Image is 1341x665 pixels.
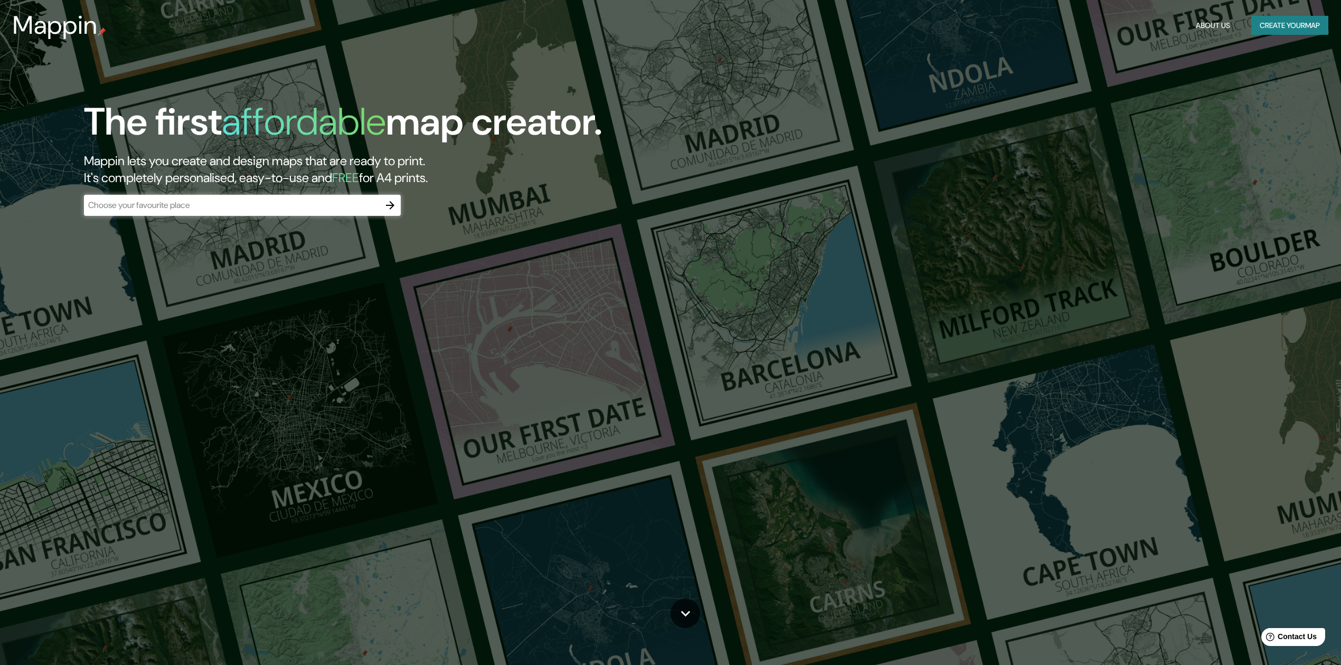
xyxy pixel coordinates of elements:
button: About Us [1192,16,1234,35]
h5: FREE [332,169,359,186]
iframe: Help widget launcher [1247,624,1329,653]
h2: Mappin lets you create and design maps that are ready to print. It's completely personalised, eas... [84,153,754,186]
h1: affordable [222,97,386,146]
input: Choose your favourite place [84,199,380,211]
h1: The first map creator. [84,100,602,153]
h3: Mappin [13,11,98,40]
button: Create yourmap [1251,16,1328,35]
img: mappin-pin [98,27,106,36]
